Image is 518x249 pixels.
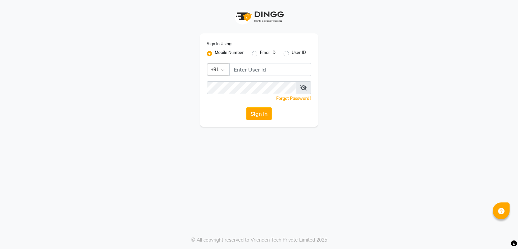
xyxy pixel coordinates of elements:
label: User ID [292,50,306,58]
input: Username [229,63,311,76]
button: Sign In [246,107,272,120]
a: Forgot Password? [276,96,311,101]
img: logo1.svg [232,7,286,27]
input: Username [207,81,296,94]
label: Sign In Using: [207,41,232,47]
label: Email ID [260,50,276,58]
label: Mobile Number [215,50,244,58]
